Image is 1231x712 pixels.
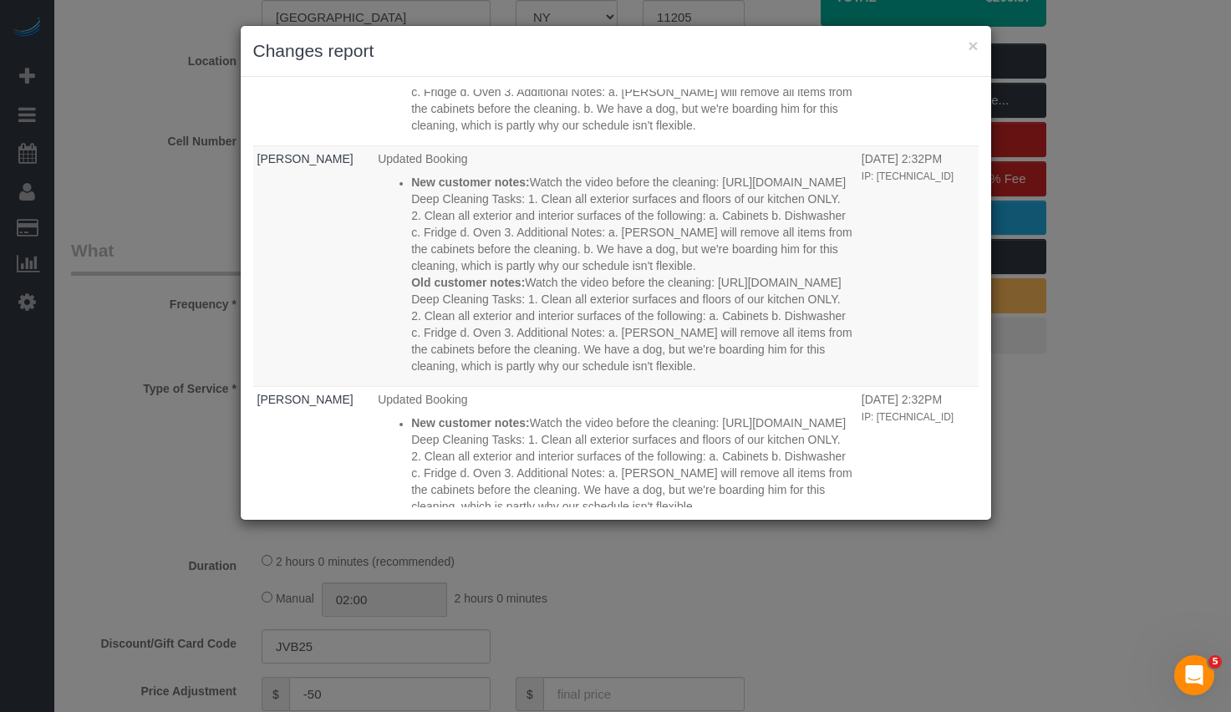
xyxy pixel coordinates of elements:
[253,386,374,610] td: Who
[411,414,853,515] p: Watch the video before the cleaning: [URL][DOMAIN_NAME] Deep Cleaning Tasks: 1. Clean all exterio...
[374,386,857,610] td: What
[857,386,979,610] td: When
[378,393,467,406] span: Updated Booking
[1174,655,1214,695] iframe: Intercom live chat
[253,38,979,64] h3: Changes report
[857,145,979,386] td: When
[862,411,954,423] small: IP: [TECHNICAL_ID]
[253,145,374,386] td: Who
[257,393,354,406] a: [PERSON_NAME]
[968,37,978,54] button: ×
[411,174,853,274] p: Watch the video before the cleaning: [URL][DOMAIN_NAME] Deep Cleaning Tasks: 1. Clean all exterio...
[1208,655,1222,669] span: 5
[411,175,530,189] strong: New customer notes:
[378,152,467,165] span: Updated Booking
[257,152,354,165] a: [PERSON_NAME]
[411,274,853,374] p: Watch the video before the cleaning: [URL][DOMAIN_NAME] Deep Cleaning Tasks: 1. Clean all exterio...
[411,276,525,289] strong: Old customer notes:
[241,26,991,520] sui-modal: Changes report
[374,145,857,386] td: What
[862,170,954,182] small: IP: [TECHNICAL_ID]
[411,416,530,430] strong: New customer notes:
